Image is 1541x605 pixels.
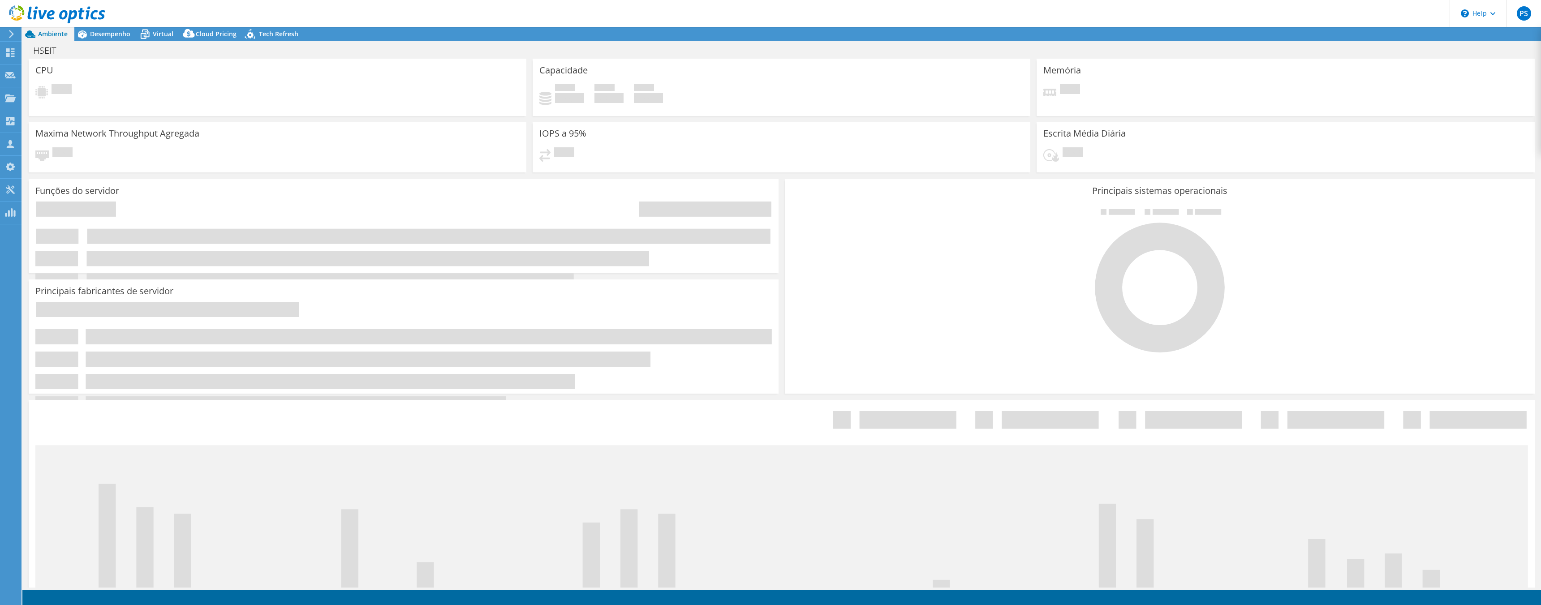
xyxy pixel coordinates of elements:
span: Ambiente [38,30,68,38]
span: Usado [555,84,575,93]
h1: HSEIT [29,46,70,56]
span: Pendente [52,147,73,159]
h3: Funções do servidor [35,186,119,196]
span: Pendente [52,84,72,96]
h3: Maxima Network Throughput Agregada [35,129,199,138]
h3: Principais fabricantes de servidor [35,286,173,296]
h3: CPU [35,65,53,75]
span: Virtual [153,30,173,38]
span: Pendente [1060,84,1080,96]
h3: Escrita Média Diária [1043,129,1126,138]
span: Desempenho [90,30,130,38]
span: Total [634,84,654,93]
span: Cloud Pricing [196,30,237,38]
h3: Principais sistemas operacionais [792,186,1528,196]
span: PS [1517,6,1531,21]
span: Pendente [554,147,574,159]
h4: 0 GiB [555,93,584,103]
h4: 0 GiB [634,93,663,103]
h4: 0 GiB [594,93,624,103]
svg: \n [1461,9,1469,17]
span: Disponível [594,84,615,93]
h3: Capacidade [539,65,588,75]
h3: Memória [1043,65,1081,75]
span: Pendente [1063,147,1083,159]
h3: IOPS a 95% [539,129,586,138]
span: Tech Refresh [259,30,298,38]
